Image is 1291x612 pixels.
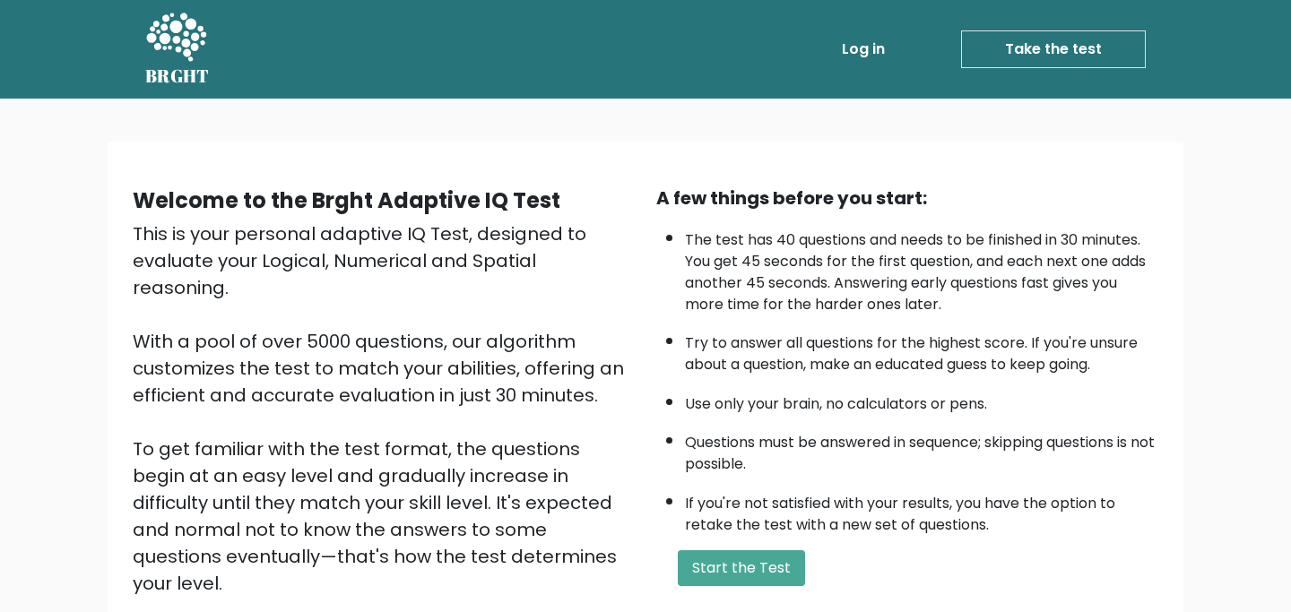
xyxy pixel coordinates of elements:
li: The test has 40 questions and needs to be finished in 30 minutes. You get 45 seconds for the firs... [685,220,1158,315]
a: BRGHT [145,7,210,91]
div: A few things before you start: [656,185,1158,211]
li: If you're not satisfied with your results, you have the option to retake the test with a new set ... [685,484,1158,536]
a: Take the test [961,30,1146,68]
li: Use only your brain, no calculators or pens. [685,384,1158,415]
button: Start the Test [678,550,805,586]
li: Questions must be answered in sequence; skipping questions is not possible. [685,423,1158,475]
li: Try to answer all questions for the highest score. If you're unsure about a question, make an edu... [685,323,1158,375]
h5: BRGHT [145,65,210,87]
b: Welcome to the Brght Adaptive IQ Test [133,185,560,215]
a: Log in [835,31,892,67]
